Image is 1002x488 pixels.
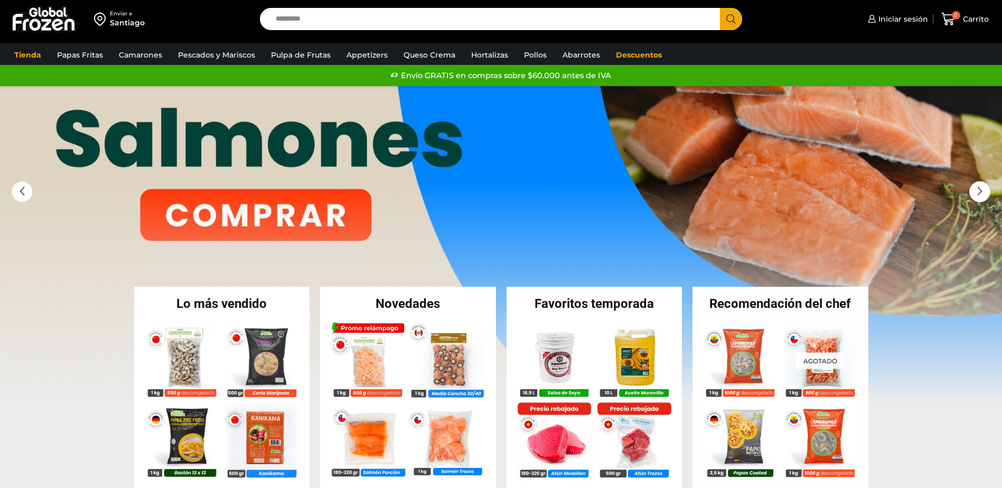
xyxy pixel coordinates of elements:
a: Pollos [519,45,552,65]
a: Tienda [9,45,46,65]
h2: Lo más vendido [134,297,310,310]
a: Pescados y Mariscos [173,45,260,65]
h2: Novedades [320,297,496,310]
h2: Favoritos temporada [507,297,682,310]
span: Carrito [960,14,989,24]
a: Descuentos [611,45,667,65]
p: Agotado [796,352,845,369]
a: Pulpa de Frutas [266,45,336,65]
span: Iniciar sesión [876,14,928,24]
div: Next slide [969,181,990,202]
a: Abarrotes [557,45,605,65]
h2: Recomendación del chef [692,297,868,310]
a: Papas Fritas [52,45,108,65]
button: Search button [720,8,742,30]
a: Iniciar sesión [865,8,928,30]
a: Appetizers [341,45,393,65]
a: Queso Crema [398,45,461,65]
span: 0 [952,11,960,20]
div: Santiago [110,17,145,28]
a: Camarones [114,45,167,65]
a: Hortalizas [466,45,513,65]
a: 0 Carrito [939,7,991,32]
div: Previous slide [12,181,33,202]
img: address-field-icon.svg [94,10,110,28]
div: Enviar a [110,10,145,17]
